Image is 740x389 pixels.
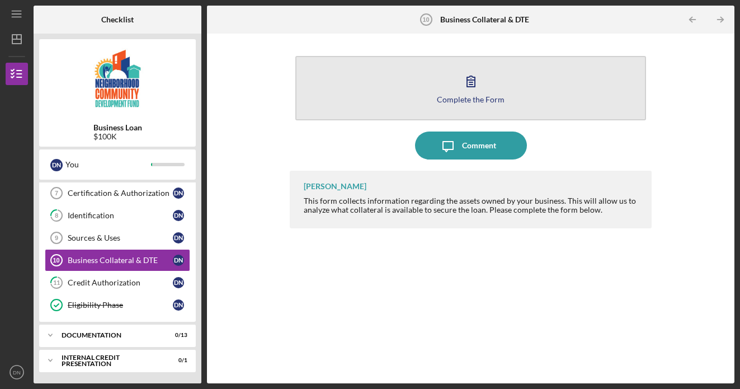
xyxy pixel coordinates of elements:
[45,182,190,204] a: 7Certification & AuthorizationDN
[45,204,190,227] a: 8IdentificationDN
[462,132,496,160] div: Comment
[173,232,184,243] div: D N
[53,279,60,287] tspan: 11
[6,361,28,383] button: DN
[173,277,184,288] div: D N
[39,45,196,112] img: Product logo
[68,233,173,242] div: Sources & Uses
[422,16,429,23] tspan: 10
[437,95,505,104] div: Complete the Form
[62,354,159,367] div: Internal Credit Presentation
[93,123,142,132] b: Business Loan
[65,155,151,174] div: You
[45,294,190,316] a: Eligibility PhaseDN
[13,369,21,376] text: DN
[62,332,159,339] div: documentation
[415,132,527,160] button: Comment
[304,182,366,191] div: [PERSON_NAME]
[45,227,190,249] a: 9Sources & UsesDN
[55,235,58,241] tspan: 9
[68,256,173,265] div: Business Collateral & DTE
[45,271,190,294] a: 11Credit AuthorizationDN
[295,56,645,120] button: Complete the Form
[173,299,184,311] div: D N
[55,190,58,196] tspan: 7
[68,189,173,198] div: Certification & Authorization
[45,249,190,271] a: 10Business Collateral & DTEDN
[101,15,134,24] b: Checklist
[55,212,58,219] tspan: 8
[173,210,184,221] div: D N
[167,332,187,339] div: 0 / 13
[50,159,63,171] div: D N
[440,15,529,24] b: Business Collateral & DTE
[173,255,184,266] div: D N
[53,257,59,264] tspan: 10
[68,301,173,310] div: Eligibility Phase
[304,196,640,214] div: This form collects information regarding the assets owned by your business. This will allow us to...
[68,278,173,287] div: Credit Authorization
[93,132,142,141] div: $100K
[173,188,184,199] div: D N
[68,211,173,220] div: Identification
[167,357,187,364] div: 0 / 1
